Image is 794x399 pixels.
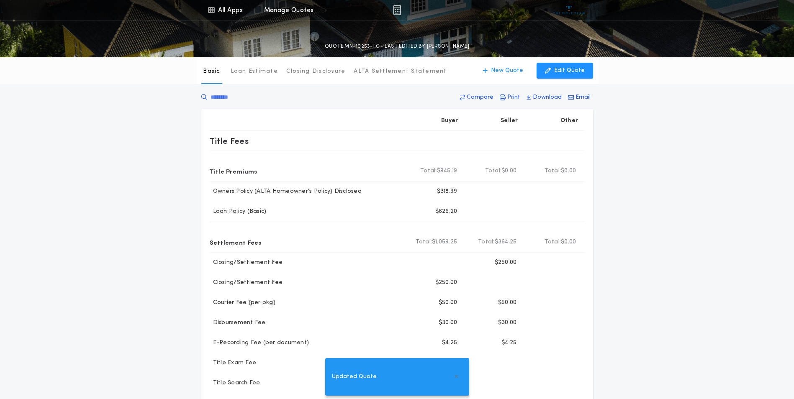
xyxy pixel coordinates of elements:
button: New Quote [474,63,532,79]
p: Closing Disclosure [286,67,346,76]
p: Loan Estimate [231,67,278,76]
p: Closing/Settlement Fee [210,279,283,287]
b: Total: [420,167,437,175]
p: $4.25 [501,339,516,347]
p: $626.20 [435,207,457,216]
p: Email [576,93,591,102]
p: Edit Quote [554,66,585,75]
p: Compare [467,93,493,102]
button: Email [565,90,593,105]
img: vs-icon [553,6,585,14]
button: Download [524,90,564,105]
p: Settlement Fees [210,235,262,249]
p: Seller [501,117,518,125]
b: Total: [416,238,432,246]
span: $0.00 [561,238,576,246]
b: Total: [478,238,495,246]
p: $50.00 [439,299,457,307]
p: Owners Policy (ALTA Homeowner's Policy) Disclosed [210,187,362,196]
p: $318.99 [437,187,457,196]
p: QUOTE MN-10253-TC - LAST EDITED BY [PERSON_NAME] [325,42,469,51]
p: E-Recording Fee (per document) [210,339,309,347]
p: Title Fees [210,134,249,148]
p: Other [560,117,578,125]
span: $0.00 [501,167,516,175]
p: Basic [203,67,220,76]
p: Print [507,93,520,102]
p: ALTA Settlement Statement [354,67,447,76]
span: $945.19 [437,167,457,175]
b: Total: [545,167,561,175]
p: $50.00 [498,299,517,307]
button: Edit Quote [537,63,593,79]
p: Disbursement Fee [210,319,266,327]
p: Title Premiums [210,164,257,178]
p: $250.00 [435,279,457,287]
p: $4.25 [442,339,457,347]
p: Download [533,93,562,102]
p: Closing/Settlement Fee [210,258,283,267]
span: $1,059.25 [432,238,457,246]
img: img [393,5,401,15]
span: $0.00 [561,167,576,175]
span: Updated Quote [332,372,377,381]
p: New Quote [491,66,523,75]
b: Total: [485,167,502,175]
b: Total: [545,238,561,246]
p: Loan Policy (Basic) [210,207,267,216]
button: Print [497,90,523,105]
p: Buyer [441,117,458,125]
p: $30.00 [439,319,457,327]
span: $364.25 [495,238,517,246]
button: Compare [457,90,496,105]
p: $250.00 [495,258,517,267]
p: Courier Fee (per pkg) [210,299,275,307]
p: $30.00 [498,319,517,327]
